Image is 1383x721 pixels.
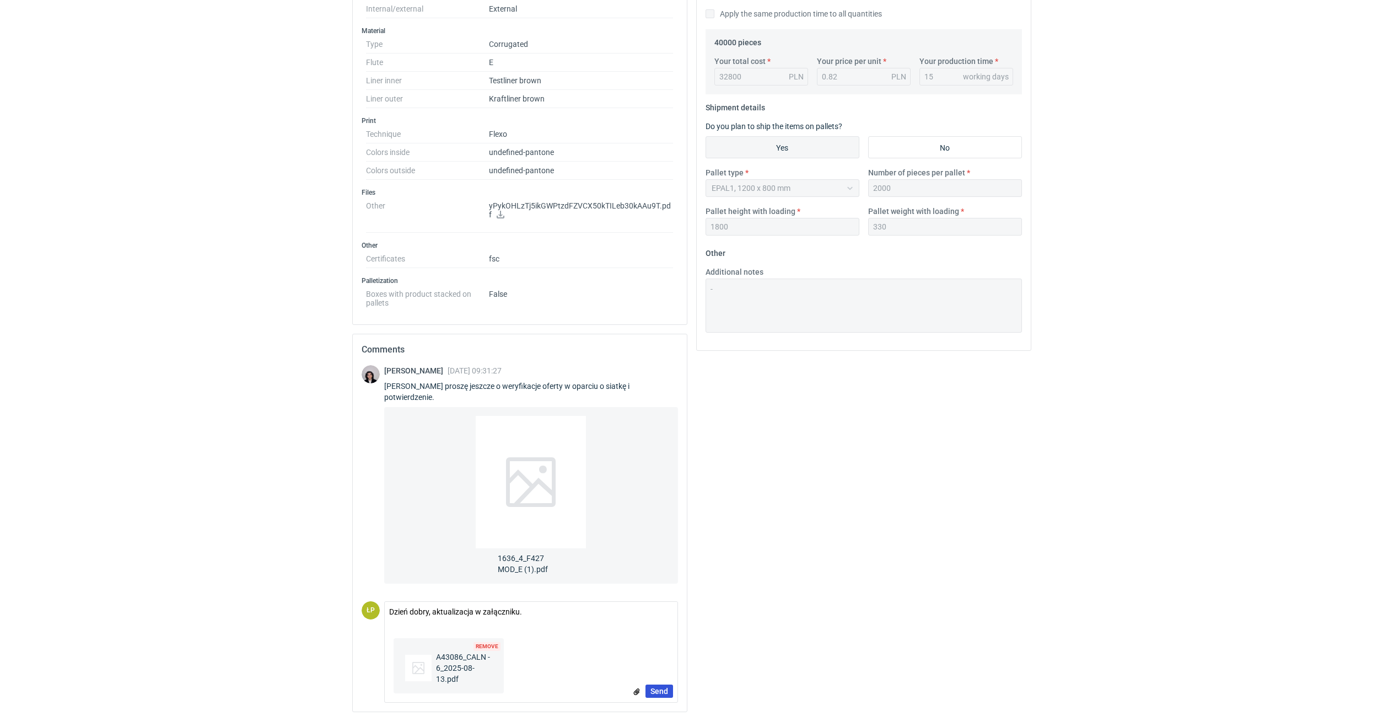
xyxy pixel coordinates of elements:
dt: Colors inside [366,143,489,162]
dd: undefined-pantone [489,162,674,180]
dt: Liner inner [366,72,489,90]
h3: Palletization [362,276,678,285]
dd: Kraftliner brown [489,90,674,108]
div: [PERSON_NAME] proszę jeszcze o weryfikacje oferty w oparciu o siatkę i potwierdzenie. [384,381,678,403]
h3: Print [362,116,678,125]
img: Sebastian Markut [362,365,380,383]
button: Send [645,685,673,698]
dt: Other [366,197,489,233]
div: PLN [789,71,804,82]
span: A43086_CALN - 6_2025-08-13.pdf [432,651,492,685]
span: Remove [473,642,501,651]
label: Pallet type [706,167,744,178]
div: working days [963,71,1009,82]
span: Send [650,687,668,695]
label: Pallet weight with loading [868,206,959,217]
label: Pallet height with loading [706,206,795,217]
label: Your production time [919,56,993,67]
legend: Shipment details [706,99,765,112]
span: 1636_4_F427 MOD_E (1).pdf [498,548,564,575]
dd: False [489,285,674,307]
dd: Testliner brown [489,72,674,90]
h3: Files [362,188,678,197]
dt: Type [366,35,489,54]
dd: undefined-pantone [489,143,674,162]
p: yPykOHLzTj5ikGWPtzdFZVCX50kTILeb30kAAu9T.pdf [489,201,674,220]
label: Your total cost [714,56,766,67]
legend: Other [706,244,725,258]
span: [PERSON_NAME] [384,366,448,375]
dd: E [489,54,674,72]
div: PLN [891,71,906,82]
dd: Flexo [489,125,674,143]
label: Your price per unit [817,56,881,67]
dt: Certificates [366,250,489,268]
h3: Other [362,241,678,250]
dd: fsc [489,250,674,268]
dt: Liner outer [366,90,489,108]
a: 1636_4_F427 MOD_E (1).pdf [384,407,678,584]
dd: Corrugated [489,35,674,54]
dt: Flute [366,54,489,72]
label: Number of pieces per pallet [868,167,965,178]
dt: Boxes with product stacked on pallets [366,285,489,307]
label: Do you plan to ship the items on pallets? [706,122,842,131]
h2: Comments [362,343,678,356]
legend: 40000 pieces [714,34,761,47]
span: [DATE] 09:31:27 [448,366,502,375]
label: Additional notes [706,266,763,277]
h3: Material [362,26,678,35]
textarea: - [706,279,1022,333]
dt: Colors outside [366,162,489,180]
figcaption: ŁP [362,601,380,619]
label: Apply the same production time to all quantities [706,8,882,19]
textarea: Dzień dobry, aktualizacja w załączniku. [385,602,677,625]
dt: Technique [366,125,489,143]
div: Łukasz Postawa [362,601,380,619]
